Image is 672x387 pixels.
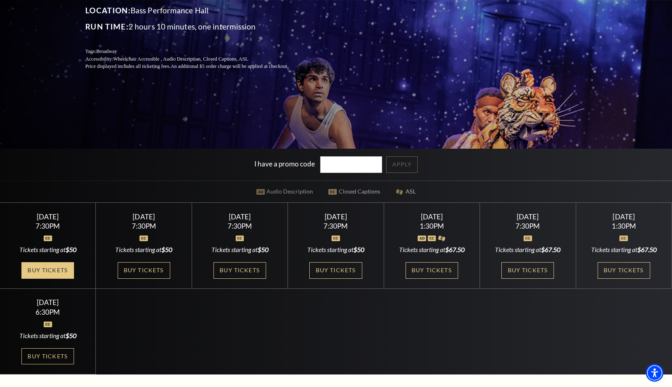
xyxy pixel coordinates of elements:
div: [DATE] [106,212,182,221]
span: An additional $5 order charge will be applied at checkout. [171,63,288,69]
span: $50 [66,246,76,253]
div: Tickets starting at [585,245,662,254]
span: Broadway [96,48,117,54]
div: 7:30PM [298,223,374,229]
div: [DATE] [490,212,566,221]
div: 1:30PM [393,223,470,229]
div: [DATE] [298,212,374,221]
span: $67.50 [445,246,465,253]
span: $67.50 [637,246,657,253]
div: 7:30PM [10,223,86,229]
div: [DATE] [585,212,662,221]
div: Tickets starting at [393,245,470,254]
div: Tickets starting at [10,245,86,254]
a: Buy Tickets [21,348,74,365]
a: Buy Tickets [501,262,554,279]
div: 7:30PM [202,223,278,229]
a: Buy Tickets [21,262,74,279]
div: [DATE] [202,212,278,221]
p: Price displayed includes all ticketing fees. [85,63,308,70]
label: I have a promo code [254,159,315,168]
span: $50 [258,246,268,253]
div: Tickets starting at [10,331,86,340]
span: Wheelchair Accessible , Audio Description, Closed Captions, ASL [113,56,248,62]
a: Buy Tickets [598,262,650,279]
div: 7:30PM [106,223,182,229]
span: $50 [353,246,364,253]
p: Bass Performance Hall [85,4,308,17]
a: Buy Tickets [213,262,266,279]
div: Tickets starting at [202,245,278,254]
div: Tickets starting at [298,245,374,254]
span: $67.50 [541,246,560,253]
p: Tags: [85,48,308,55]
span: $50 [161,246,172,253]
div: 7:30PM [490,223,566,229]
p: Accessibility: [85,55,308,63]
span: Run Time: [85,22,129,31]
a: Buy Tickets [118,262,170,279]
div: 1:30PM [585,223,662,229]
span: $50 [66,332,76,339]
div: [DATE] [10,212,86,221]
div: 6:30PM [10,309,86,315]
div: Tickets starting at [106,245,182,254]
a: Buy Tickets [309,262,362,279]
div: [DATE] [393,212,470,221]
span: Location: [85,6,131,15]
div: [DATE] [10,298,86,307]
a: Buy Tickets [406,262,458,279]
div: Tickets starting at [490,245,566,254]
div: Accessibility Menu [646,364,664,382]
p: 2 hours 10 minutes, one intermission [85,20,308,33]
